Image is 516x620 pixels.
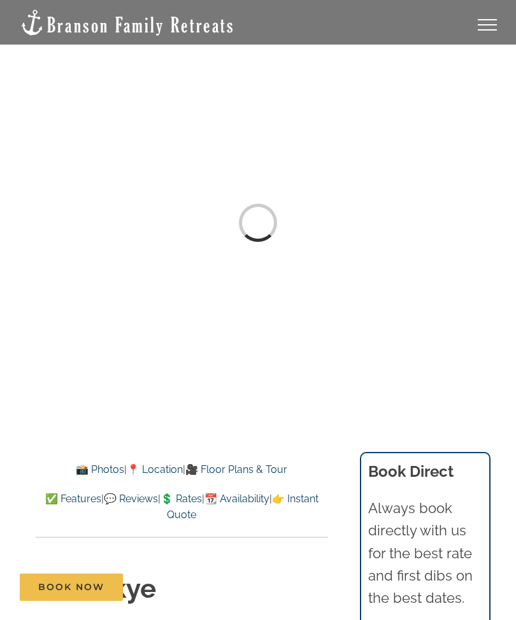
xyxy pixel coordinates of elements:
a: 📍 Location [127,463,183,476]
a: 🎥 Floor Plans & Tour [185,463,287,476]
b: Book Direct [368,462,454,481]
h1: Mini Skye [36,570,328,608]
a: 💲 Rates [161,493,202,505]
a: 👉 Instant Quote [167,493,319,521]
span: Book Now [38,582,104,593]
a: 💬 Reviews [104,493,158,505]
a: ✅ Features [45,493,101,505]
img: Branson Family Retreats Logo [19,8,235,37]
a: 📸 Photos [76,463,124,476]
a: 📆 Availability [204,493,269,505]
div: Loading... [236,201,279,244]
p: Always book directly with us for the best rate and first dibs on the best dates. [368,497,482,609]
a: Toggle Menu [462,19,513,31]
a: Book Now [20,574,123,601]
p: | | | | [36,491,328,523]
p: | | [36,461,328,478]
